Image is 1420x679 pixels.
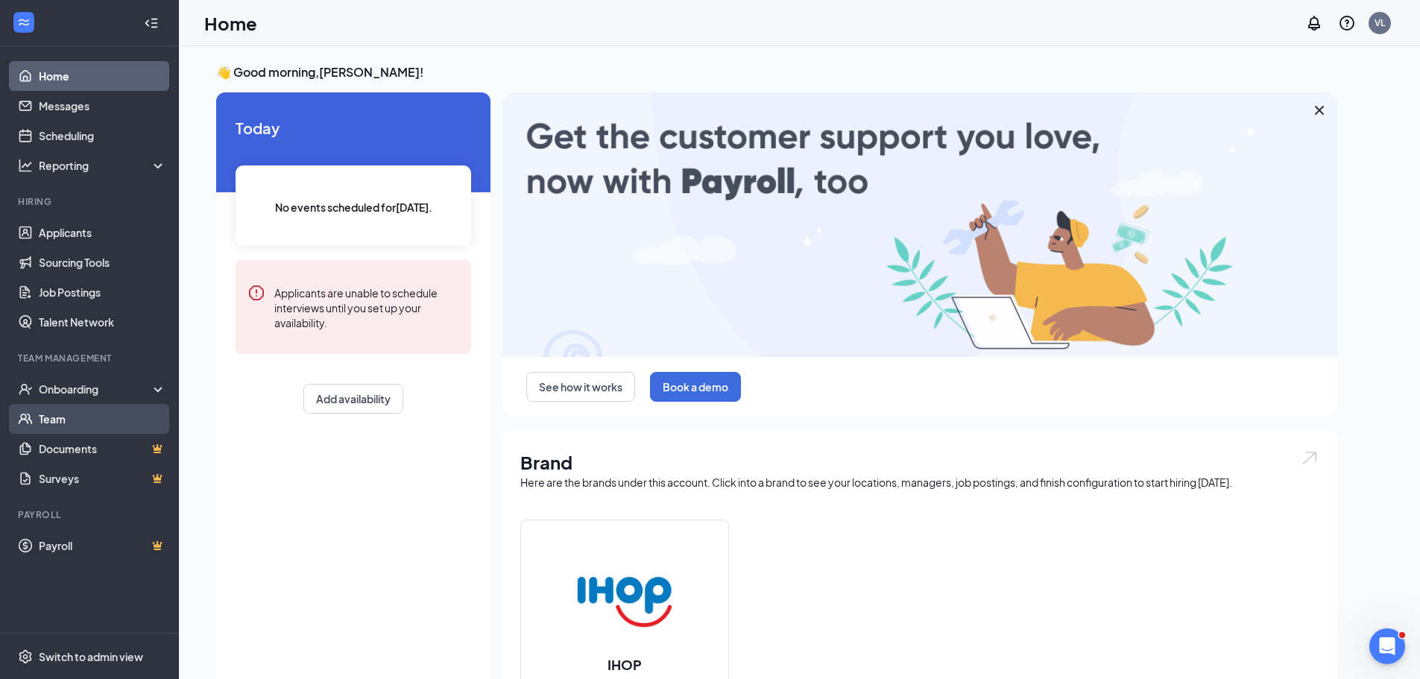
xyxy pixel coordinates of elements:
h2: IHOP [593,655,657,674]
svg: Collapse [144,16,159,31]
a: Team [39,404,166,434]
svg: Analysis [18,158,33,173]
a: DocumentsCrown [39,434,166,464]
img: payroll-large.gif [502,92,1337,357]
div: Onboarding [39,382,154,397]
a: Talent Network [39,307,166,337]
iframe: Intercom live chat [1369,628,1405,664]
span: Today [236,116,471,139]
a: Scheduling [39,121,166,151]
img: IHOP [577,554,672,649]
div: Team Management [18,352,163,364]
div: VL [1375,16,1385,29]
a: Home [39,61,166,91]
h3: 👋 Good morning, [PERSON_NAME] ! [216,64,1337,80]
a: Messages [39,91,166,121]
span: No events scheduled for [DATE] . [275,199,432,215]
div: Here are the brands under this account. Click into a brand to see your locations, managers, job p... [520,475,1319,490]
div: Reporting [39,158,167,173]
a: PayrollCrown [39,531,166,560]
svg: Notifications [1305,14,1323,32]
a: Applicants [39,218,166,247]
a: SurveysCrown [39,464,166,493]
a: Job Postings [39,277,166,307]
button: See how it works [526,372,635,402]
button: Book a demo [650,372,741,402]
div: Applicants are unable to schedule interviews until you set up your availability. [274,284,459,330]
svg: UserCheck [18,382,33,397]
svg: Error [247,284,265,302]
button: Add availability [303,384,403,414]
div: Switch to admin view [39,649,143,664]
h1: Brand [520,449,1319,475]
svg: Settings [18,649,33,664]
img: open.6027fd2a22e1237b5b06.svg [1300,449,1319,467]
a: Sourcing Tools [39,247,166,277]
svg: Cross [1310,101,1328,119]
div: Hiring [18,195,163,208]
svg: WorkstreamLogo [16,15,31,30]
svg: QuestionInfo [1338,14,1356,32]
h1: Home [204,10,257,36]
div: Payroll [18,508,163,521]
